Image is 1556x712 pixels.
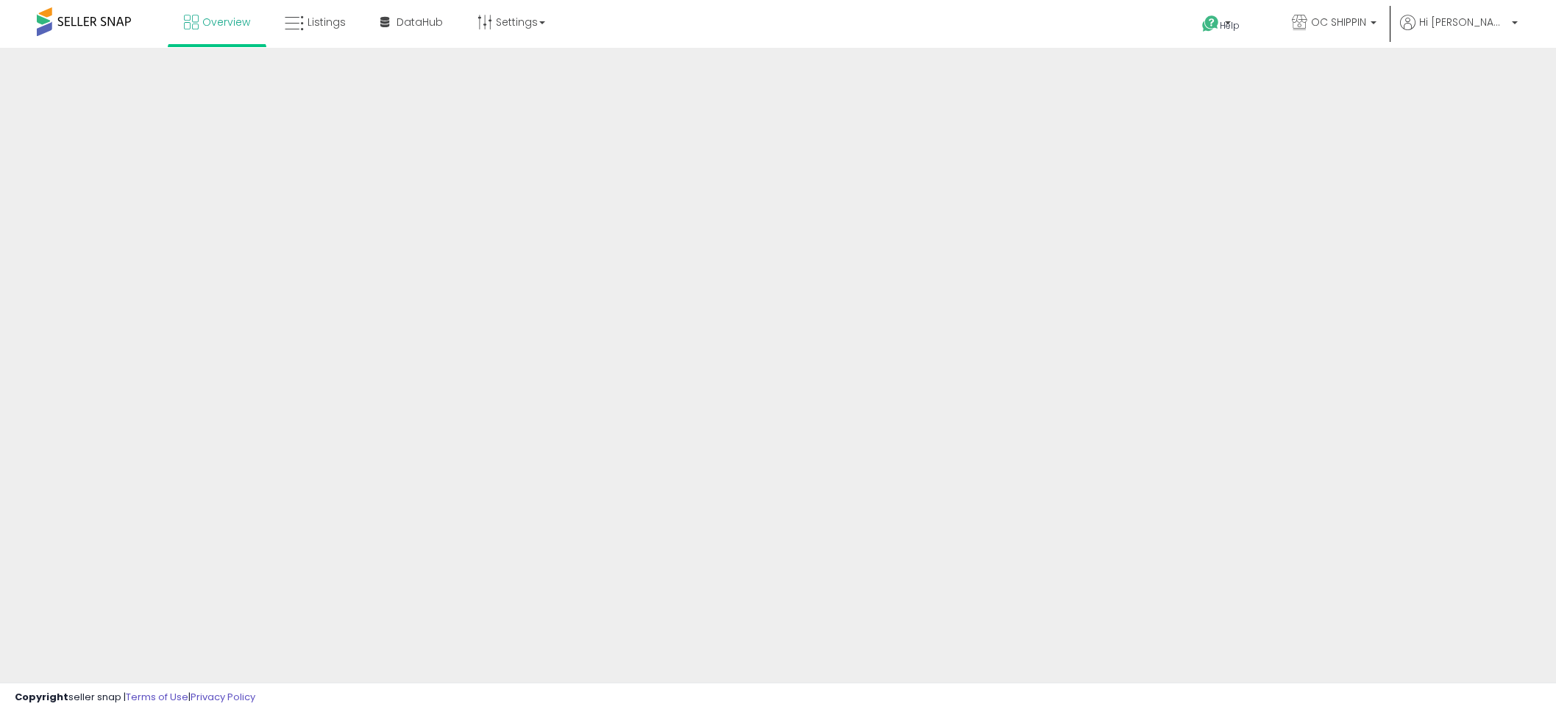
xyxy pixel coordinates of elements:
[1190,4,1268,48] a: Help
[397,15,443,29] span: DataHub
[1400,15,1518,48] a: Hi [PERSON_NAME]
[1220,19,1240,32] span: Help
[202,15,250,29] span: Overview
[308,15,346,29] span: Listings
[1201,15,1220,33] i: Get Help
[1311,15,1366,29] span: OC SHIPPIN
[1419,15,1507,29] span: Hi [PERSON_NAME]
